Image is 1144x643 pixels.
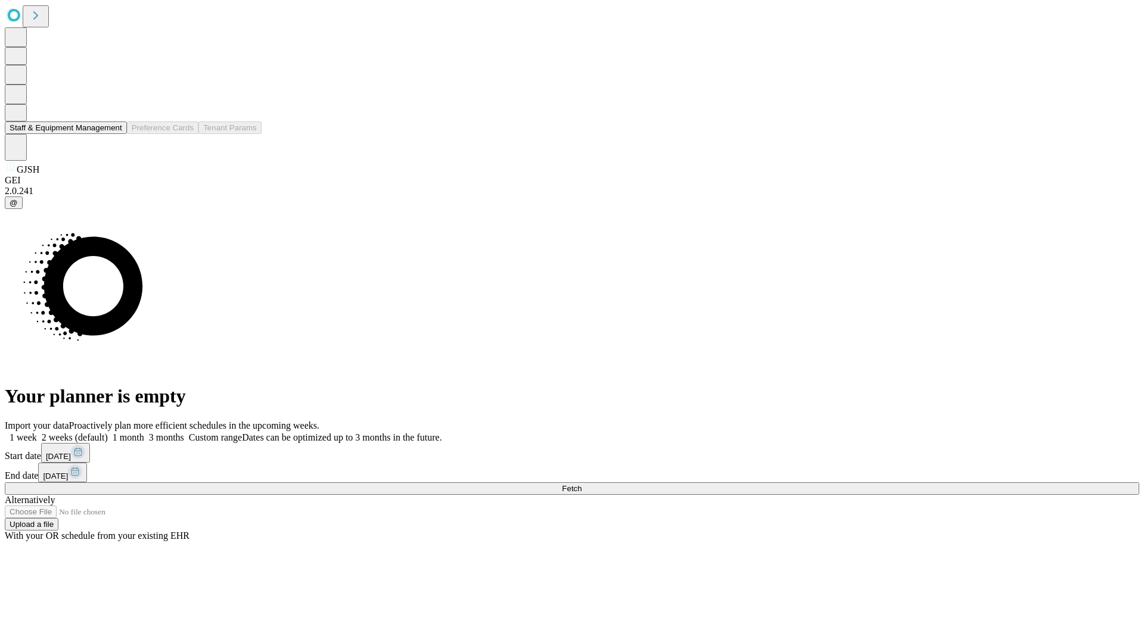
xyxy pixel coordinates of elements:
span: [DATE] [43,472,68,480]
span: Fetch [562,484,582,493]
button: Upload a file [5,518,58,530]
div: GEI [5,175,1139,186]
button: Tenant Params [198,121,262,134]
span: Dates can be optimized up to 3 months in the future. [242,432,442,442]
span: 1 week [10,432,37,442]
button: Fetch [5,482,1139,495]
span: 2 weeks (default) [42,432,108,442]
span: [DATE] [46,452,71,461]
span: With your OR schedule from your existing EHR [5,530,189,541]
span: GJSH [17,164,39,174]
span: 1 month [113,432,144,442]
div: 2.0.241 [5,186,1139,196]
span: @ [10,198,18,207]
button: @ [5,196,23,209]
h1: Your planner is empty [5,385,1139,407]
button: Staff & Equipment Management [5,121,127,134]
span: Custom range [189,432,242,442]
span: Proactively plan more efficient schedules in the upcoming weeks. [69,420,319,430]
span: Import your data [5,420,69,430]
button: [DATE] [41,443,90,463]
span: 3 months [149,432,184,442]
div: End date [5,463,1139,482]
span: Alternatively [5,495,55,505]
button: [DATE] [38,463,87,482]
button: Preference Cards [127,121,198,134]
div: Start date [5,443,1139,463]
